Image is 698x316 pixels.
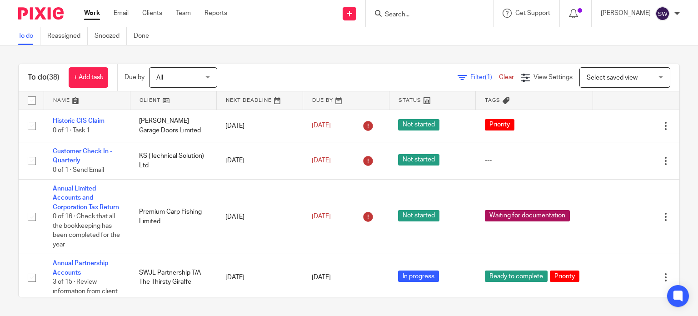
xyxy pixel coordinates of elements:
[47,27,88,45] a: Reassigned
[142,9,162,18] a: Clients
[53,118,105,124] a: Historic CIS Claim
[53,167,104,173] span: 0 of 1 · Send Email
[216,254,303,301] td: [DATE]
[384,11,466,19] input: Search
[53,260,108,276] a: Annual Partnership Accounts
[655,6,670,21] img: svg%3E
[134,27,156,45] a: Done
[53,213,120,248] span: 0 of 16 · Check that all the bookkeeping has been completed for the year
[114,9,129,18] a: Email
[53,127,90,134] span: 0 of 1 · Task 1
[18,7,64,20] img: Pixie
[53,186,119,211] a: Annual Limited Accounts and Corporation Tax Return
[18,27,40,45] a: To do
[398,271,439,282] span: In progress
[47,74,60,81] span: (38)
[176,9,191,18] a: Team
[312,157,331,164] span: [DATE]
[204,9,227,18] a: Reports
[69,67,108,88] a: + Add task
[485,156,584,165] div: ---
[130,254,216,301] td: SWJL Partnership T/A The Thirsty Giraffe
[312,123,331,129] span: [DATE]
[550,271,579,282] span: Priority
[84,9,100,18] a: Work
[130,180,216,254] td: Premium Carp Fishing Limited
[587,75,638,81] span: Select saved view
[485,74,492,80] span: (1)
[398,210,439,221] span: Not started
[130,142,216,179] td: KS (Technical Solution) Ltd
[312,214,331,220] span: [DATE]
[601,9,651,18] p: [PERSON_NAME]
[125,73,145,82] p: Due by
[130,110,216,142] td: [PERSON_NAME] Garage Doors Limited
[470,74,499,80] span: Filter
[499,74,514,80] a: Clear
[515,10,550,16] span: Get Support
[485,98,500,103] span: Tags
[312,274,331,281] span: [DATE]
[53,279,118,295] span: 3 of 15 · Review information from client
[216,142,303,179] td: [DATE]
[533,74,573,80] span: View Settings
[216,180,303,254] td: [DATE]
[156,75,163,81] span: All
[485,119,514,130] span: Priority
[485,210,570,221] span: Waiting for documentation
[398,119,439,130] span: Not started
[28,73,60,82] h1: To do
[398,154,439,166] span: Not started
[53,148,112,164] a: Customer Check In - Quarterly
[216,110,303,142] td: [DATE]
[485,271,548,282] span: Ready to complete
[95,27,127,45] a: Snoozed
